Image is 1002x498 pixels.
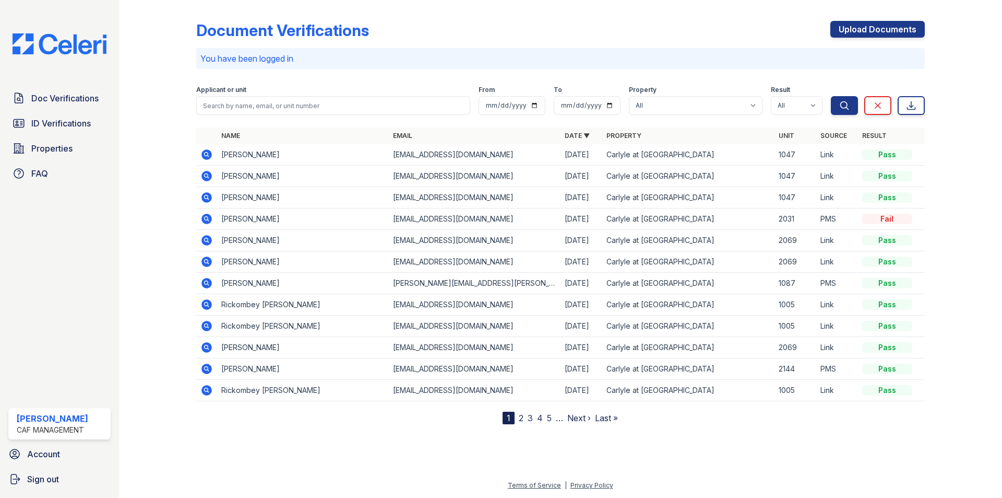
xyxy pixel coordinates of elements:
[217,187,389,209] td: [PERSON_NAME]
[816,251,858,273] td: Link
[862,278,912,288] div: Pass
[602,166,774,187] td: Carlyle at [GEOGRAPHIC_DATA]
[221,132,240,140] a: Name
[503,412,515,424] div: 1
[554,86,562,94] label: To
[389,294,560,316] td: [EMAIL_ADDRESS][DOMAIN_NAME]
[602,230,774,251] td: Carlyle at [GEOGRAPHIC_DATA]
[560,358,602,380] td: [DATE]
[816,294,858,316] td: Link
[27,448,60,460] span: Account
[774,209,816,230] td: 2031
[629,86,657,94] label: Property
[389,166,560,187] td: [EMAIL_ADDRESS][DOMAIN_NAME]
[508,481,561,489] a: Terms of Service
[27,473,59,485] span: Sign out
[862,192,912,203] div: Pass
[602,380,774,401] td: Carlyle at [GEOGRAPHIC_DATA]
[567,413,591,423] a: Next ›
[774,294,816,316] td: 1005
[8,163,111,184] a: FAQ
[862,257,912,267] div: Pass
[570,481,613,489] a: Privacy Policy
[389,273,560,294] td: [PERSON_NAME][EMAIL_ADDRESS][PERSON_NAME][DOMAIN_NAME]
[560,209,602,230] td: [DATE]
[606,132,641,140] a: Property
[602,187,774,209] td: Carlyle at [GEOGRAPHIC_DATA]
[816,337,858,358] td: Link
[774,144,816,166] td: 1047
[816,380,858,401] td: Link
[816,209,858,230] td: PMS
[389,187,560,209] td: [EMAIL_ADDRESS][DOMAIN_NAME]
[771,86,790,94] label: Result
[4,469,115,490] a: Sign out
[560,251,602,273] td: [DATE]
[560,187,602,209] td: [DATE]
[774,273,816,294] td: 1087
[217,316,389,337] td: Rickombey [PERSON_NAME]
[958,456,992,488] iframe: chat widget
[862,321,912,331] div: Pass
[774,187,816,209] td: 1047
[816,230,858,251] td: Link
[217,144,389,166] td: [PERSON_NAME]
[774,251,816,273] td: 2069
[547,413,552,423] a: 5
[217,358,389,380] td: [PERSON_NAME]
[774,230,816,251] td: 2069
[393,132,412,140] a: Email
[560,166,602,187] td: [DATE]
[602,209,774,230] td: Carlyle at [GEOGRAPHIC_DATA]
[31,92,99,105] span: Doc Verifications
[560,380,602,401] td: [DATE]
[389,337,560,358] td: [EMAIL_ADDRESS][DOMAIN_NAME]
[779,132,794,140] a: Unit
[862,214,912,224] div: Fail
[820,132,847,140] a: Source
[389,358,560,380] td: [EMAIL_ADDRESS][DOMAIN_NAME]
[196,21,369,40] div: Document Verifications
[862,235,912,246] div: Pass
[31,167,48,180] span: FAQ
[17,425,88,435] div: CAF Management
[830,21,925,38] a: Upload Documents
[389,251,560,273] td: [EMAIL_ADDRESS][DOMAIN_NAME]
[4,444,115,465] a: Account
[862,342,912,353] div: Pass
[774,316,816,337] td: 1005
[816,273,858,294] td: PMS
[8,113,111,134] a: ID Verifications
[217,209,389,230] td: [PERSON_NAME]
[389,380,560,401] td: [EMAIL_ADDRESS][DOMAIN_NAME]
[556,412,563,424] span: …
[196,86,246,94] label: Applicant or unit
[816,144,858,166] td: Link
[862,171,912,181] div: Pass
[200,52,921,65] p: You have been logged in
[862,364,912,374] div: Pass
[602,316,774,337] td: Carlyle at [GEOGRAPHIC_DATA]
[560,273,602,294] td: [DATE]
[528,413,533,423] a: 3
[389,316,560,337] td: [EMAIL_ADDRESS][DOMAIN_NAME]
[862,149,912,160] div: Pass
[8,88,111,109] a: Doc Verifications
[17,412,88,425] div: [PERSON_NAME]
[217,251,389,273] td: [PERSON_NAME]
[217,294,389,316] td: Rickombey [PERSON_NAME]
[602,251,774,273] td: Carlyle at [GEOGRAPHIC_DATA]
[8,138,111,159] a: Properties
[595,413,618,423] a: Last »
[217,337,389,358] td: [PERSON_NAME]
[862,132,887,140] a: Result
[479,86,495,94] label: From
[774,337,816,358] td: 2069
[560,316,602,337] td: [DATE]
[816,316,858,337] td: Link
[602,273,774,294] td: Carlyle at [GEOGRAPHIC_DATA]
[565,481,567,489] div: |
[389,209,560,230] td: [EMAIL_ADDRESS][DOMAIN_NAME]
[602,358,774,380] td: Carlyle at [GEOGRAPHIC_DATA]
